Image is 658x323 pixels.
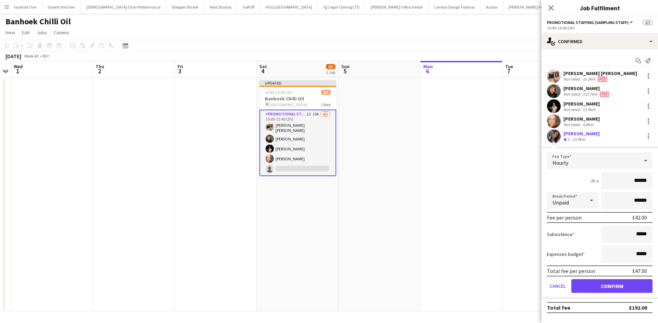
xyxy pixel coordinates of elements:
div: 4.8km [581,122,595,127]
span: 4 [258,67,267,75]
span: 7 [504,67,513,75]
button: London Design Festival [429,0,480,14]
a: Comms [51,28,72,37]
button: Cancel [547,279,569,293]
app-card-role: Promotional Staffing (Sampling Staff)2I10A4/510:45-13:45 (3h)[PERSON_NAME] [PERSON_NAME][PERSON_N... [259,110,336,176]
button: Shepper Sticker [166,0,204,14]
button: Vauxhall One [7,0,42,14]
span: View [5,29,15,36]
button: IQ Legal Taining LTD [318,0,365,14]
span: 4/5 [643,20,653,25]
h3: Banhoek Chilli Oil [259,96,336,102]
div: Not rated [563,107,581,112]
span: Unpaid [552,199,569,206]
div: 10:45-13:45 (3h) [547,25,653,30]
a: Jobs [34,28,50,37]
div: [DATE] [5,53,21,60]
span: 5 [568,137,570,142]
span: Week 40 [23,53,40,59]
button: Confirm [571,279,653,293]
span: Mon [423,63,433,70]
div: [PERSON_NAME] [563,116,600,122]
button: [PERSON_NAME] Art LTD [503,0,557,14]
div: £192.00 [629,304,647,311]
span: 10:45-13:45 (3h) [265,90,293,95]
button: Growth Kitchen [42,0,81,14]
button: HGG [GEOGRAPHIC_DATA] [260,0,318,14]
span: Fee [598,77,607,82]
span: Sat [259,63,267,70]
div: 23.9km [571,137,586,142]
span: 4/5 [326,64,336,69]
div: 12.9km [581,107,597,112]
div: £42.00 [632,214,647,221]
span: 1 Role [321,102,331,107]
div: 16.3km [581,76,597,82]
div: [PERSON_NAME] [563,131,600,137]
span: Promotional Staffing (Sampling Staff) [547,20,629,25]
div: 3h x [590,178,598,184]
button: GoPuff [237,0,260,14]
button: Audoo [480,0,503,14]
span: 2 [95,67,104,75]
button: [PERSON_NAME]'s Winchester [365,0,429,14]
div: 212.7km [581,91,599,97]
div: Crew has different fees then in role [599,91,610,97]
span: Wed [14,63,23,70]
div: £47.00 [632,268,647,274]
div: Confirmed [541,33,658,50]
a: View [3,28,18,37]
span: 6 [422,67,433,75]
div: Not rated [563,122,581,127]
div: Updated [259,80,336,86]
div: Total fee [547,304,570,311]
span: [GEOGRAPHIC_DATA] [269,102,307,107]
button: Promotional Staffing (Sampling Staff) [547,20,634,25]
span: 3 [176,67,183,75]
button: Nest Studios [204,0,237,14]
div: 1 Job [326,70,335,75]
span: Fee [600,92,609,97]
span: Sun [341,63,350,70]
span: 4/5 [321,90,331,95]
div: Crew has different fees then in role [597,76,608,82]
div: Total fee per person [547,268,595,274]
div: Not rated [563,91,581,97]
span: Comms [54,29,69,36]
h3: Job Fulfilment [541,3,658,12]
div: [PERSON_NAME] [563,101,600,107]
div: Not rated [563,76,581,82]
app-job-card: Updated10:45-13:45 (3h)4/5Banhoek Chilli Oil [GEOGRAPHIC_DATA]1 RolePromotional Staffing (Samplin... [259,80,336,176]
span: Jobs [37,29,47,36]
div: [PERSON_NAME] [563,85,610,91]
a: Edit [19,28,33,37]
span: Hourly [552,159,568,166]
button: [DEMOGRAPHIC_DATA] Choir Performance [81,0,166,14]
span: Fri [178,63,183,70]
div: BST [42,53,49,59]
span: Thu [96,63,104,70]
label: Subsistence [547,231,575,237]
span: Edit [22,29,30,36]
span: 1 [13,67,23,75]
h1: Banhoek Chilli Oil [5,16,71,27]
label: Expenses budget [547,251,585,257]
div: [PERSON_NAME] [PERSON_NAME] [563,70,637,76]
span: Tue [505,63,513,70]
span: 5 [340,67,350,75]
div: Fee per person [547,214,582,221]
